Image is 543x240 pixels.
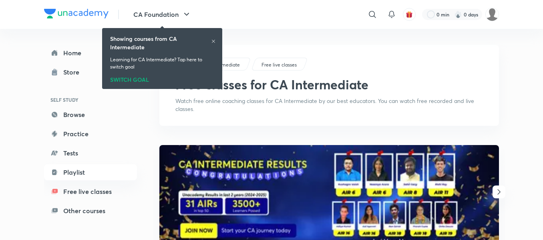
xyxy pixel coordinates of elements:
[202,61,241,69] a: CA Intermediate
[44,203,137,219] a: Other courses
[110,74,214,83] div: SWITCH GOAL
[44,126,137,142] a: Practice
[454,10,462,18] img: streak
[44,145,137,161] a: Tests
[44,107,137,123] a: Browse
[485,8,499,21] img: Syeda Nayareen
[175,97,483,113] p: Watch free online coaching classes for CA Intermediate by our best educators. You can watch free ...
[203,61,240,69] p: CA Intermediate
[44,64,137,80] a: Store
[261,61,297,69] p: Free live classes
[44,45,137,61] a: Home
[406,11,413,18] img: avatar
[110,34,211,51] h6: Showing courses from CA Intermediate
[44,9,109,18] img: Company Logo
[110,56,214,71] p: Learning for CA Intermediate? Tap here to switch goal
[44,93,137,107] h6: SELF STUDY
[44,9,109,20] a: Company Logo
[260,61,298,69] a: Free live classes
[63,67,84,77] div: Store
[129,6,196,22] button: CA Foundation
[44,164,137,180] a: Playlist
[175,77,368,92] h1: Free classes for CA Intermediate
[44,184,137,200] a: Free live classes
[403,8,416,21] button: avatar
